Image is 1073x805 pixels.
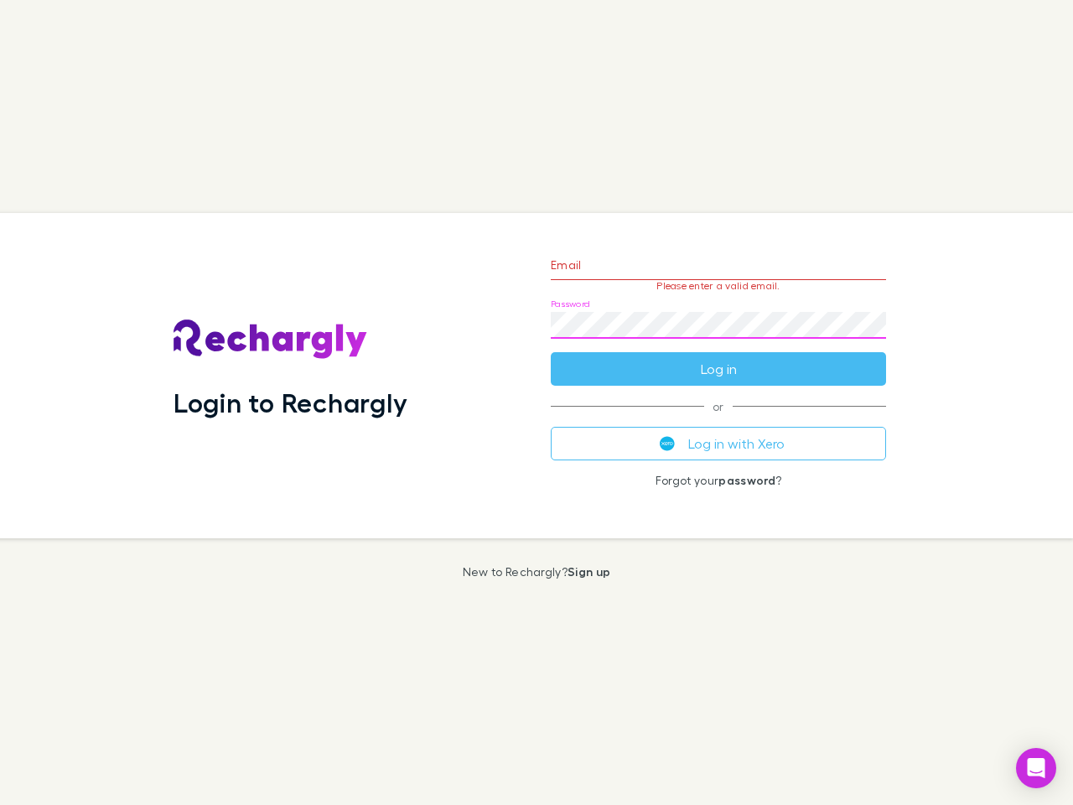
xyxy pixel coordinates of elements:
[1016,748,1056,788] div: Open Intercom Messenger
[551,474,886,487] p: Forgot your ?
[551,352,886,386] button: Log in
[551,298,590,310] label: Password
[551,280,886,292] p: Please enter a valid email.
[551,427,886,460] button: Log in with Xero
[568,564,610,579] a: Sign up
[718,473,775,487] a: password
[174,319,368,360] img: Rechargly's Logo
[551,406,886,407] span: or
[174,387,407,418] h1: Login to Rechargly
[660,436,675,451] img: Xero's logo
[463,565,611,579] p: New to Rechargly?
